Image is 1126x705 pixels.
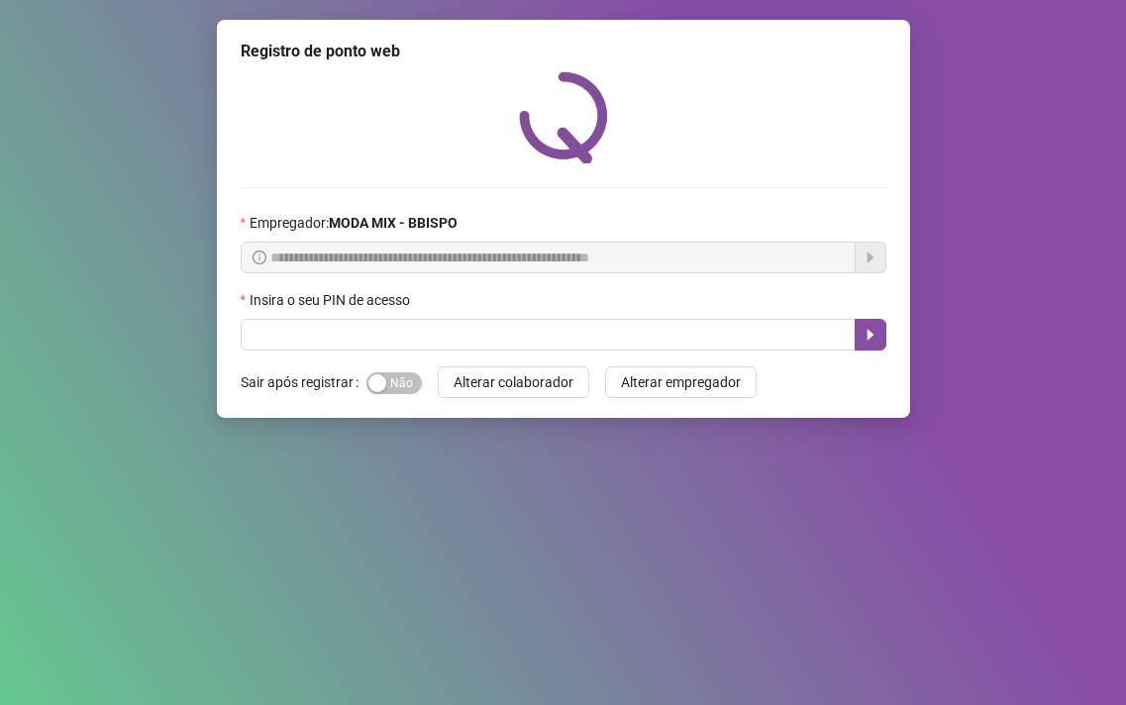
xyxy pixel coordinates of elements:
[519,71,608,163] img: QRPoint
[438,366,589,398] button: Alterar colaborador
[863,327,878,343] span: caret-right
[454,371,573,393] span: Alterar colaborador
[605,366,757,398] button: Alterar empregador
[250,212,458,234] span: Empregador :
[241,366,366,398] label: Sair após registrar
[621,371,741,393] span: Alterar empregador
[241,289,423,311] label: Insira o seu PIN de acesso
[329,215,458,231] strong: MODA MIX - BBISPO
[241,40,886,63] div: Registro de ponto web
[253,251,266,264] span: info-circle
